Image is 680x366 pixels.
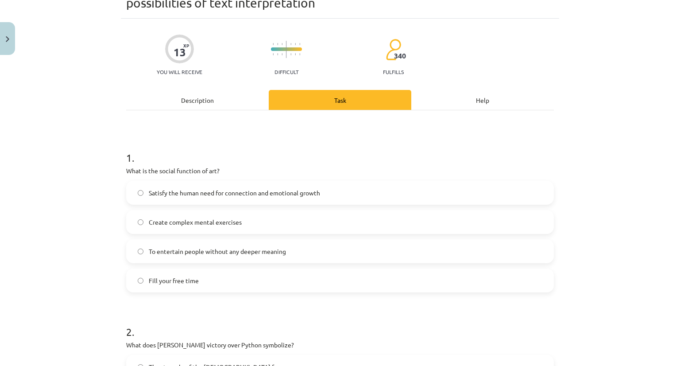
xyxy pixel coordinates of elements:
font: Fill your free time [149,276,199,284]
font: 340 [394,51,406,60]
img: icon-short-line-57e1e144782c952c97e751825c79c345078a6d821885a25fce030b3d8c18986b.svg [273,43,274,45]
input: Fill your free time [138,278,143,284]
font: 13 [174,45,186,59]
img: icon-short-line-57e1e144782c952c97e751825c79c345078a6d821885a25fce030b3d8c18986b.svg [295,53,296,55]
font: . [132,151,135,164]
img: icon-short-line-57e1e144782c952c97e751825c79c345078a6d821885a25fce030b3d8c18986b.svg [299,53,300,55]
font: Help [476,96,489,104]
font: fulfills [383,68,404,75]
img: icon-short-line-57e1e144782c952c97e751825c79c345078a6d821885a25fce030b3d8c18986b.svg [282,53,282,55]
font: What is the social function of art? [126,167,220,175]
font: Satisfy the human need for connection and emotional growth [149,189,320,197]
img: icon-short-line-57e1e144782c952c97e751825c79c345078a6d821885a25fce030b3d8c18986b.svg [282,43,282,45]
font: What does [PERSON_NAME] victory over Python symbolize? [126,341,294,349]
img: students-c634bb4e5e11cddfef0936a35e636f08e4e9abd3cc4e673bd6f9a4125e45ecb1.svg [386,39,401,61]
img: icon-close-lesson-0947bae3869378f0d4975bcd49f059093ad1ed9edebbc8119c70593378902aed.svg [6,36,9,42]
img: icon-short-line-57e1e144782c952c97e751825c79c345078a6d821885a25fce030b3d8c18986b.svg [295,43,296,45]
font: . [132,325,135,338]
img: icon-long-line-d9ea69661e0d244f92f715978eff75569469978d946b2353a9bb055b3ed8787d.svg [286,41,287,58]
font: Difficult [274,68,299,75]
font: 1 [126,151,132,164]
img: icon-short-line-57e1e144782c952c97e751825c79c345078a6d821885a25fce030b3d8c18986b.svg [299,43,300,45]
img: icon-short-line-57e1e144782c952c97e751825c79c345078a6d821885a25fce030b3d8c18986b.svg [277,43,278,45]
font: XP [183,42,189,49]
font: Description [181,96,214,104]
font: 2 [126,325,132,338]
input: To entertain people without any deeper meaning [138,249,143,254]
img: icon-short-line-57e1e144782c952c97e751825c79c345078a6d821885a25fce030b3d8c18986b.svg [277,53,278,55]
font: To entertain people without any deeper meaning [149,247,286,255]
font: Task [334,96,346,104]
input: Satisfy the human need for connection and emotional growth [138,190,143,196]
font: Create complex mental exercises [149,218,242,226]
img: icon-short-line-57e1e144782c952c97e751825c79c345078a6d821885a25fce030b3d8c18986b.svg [273,53,274,55]
input: Create complex mental exercises [138,219,143,225]
font: You will receive [157,68,202,75]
